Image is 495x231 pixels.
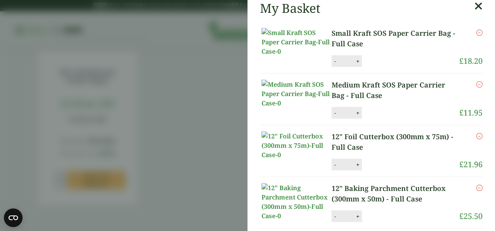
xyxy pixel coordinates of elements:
button: - [332,110,338,116]
span: £ [459,211,463,221]
button: Open CMP widget [4,208,23,227]
a: Remove this item [476,131,483,141]
img: Small Kraft SOS Paper Carrier Bag-Full Case-0 [262,28,332,56]
button: + [354,161,362,168]
button: - [332,58,338,65]
bdi: 18.20 [459,56,483,66]
img: Medium Kraft SOS Paper Carrier Bag-Full Case-0 [262,80,332,108]
span: £ [459,56,463,66]
a: Remove this item [476,28,483,37]
span: £ [459,159,463,170]
img: 12" Baking Parchment Cutterbox (300mm x 50m)-Full Case-0 [262,183,332,220]
button: + [354,213,362,220]
button: - [332,161,338,168]
a: Medium Kraft SOS Paper Carrier Bag - Full Case [332,80,459,101]
bdi: 21.96 [459,159,483,170]
h2: My Basket [260,1,320,16]
span: £ [459,107,463,118]
a: 12" Baking Parchment Cutterbox (300mm x 50m) - Full Case [332,183,459,204]
a: Remove this item [476,183,483,192]
a: Remove this item [476,80,483,89]
img: 12" Foil Cutterbox (300mm x 75m)-Full Case-0 [262,131,332,159]
button: + [354,58,362,65]
button: - [332,213,338,220]
button: + [354,110,362,116]
bdi: 25.50 [459,211,483,221]
a: 12" Foil Cutterbox (300mm x 75m) - Full Case [332,131,459,152]
bdi: 11.95 [459,107,483,118]
a: Small Kraft SOS Paper Carrier Bag - Full Case [332,28,459,49]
